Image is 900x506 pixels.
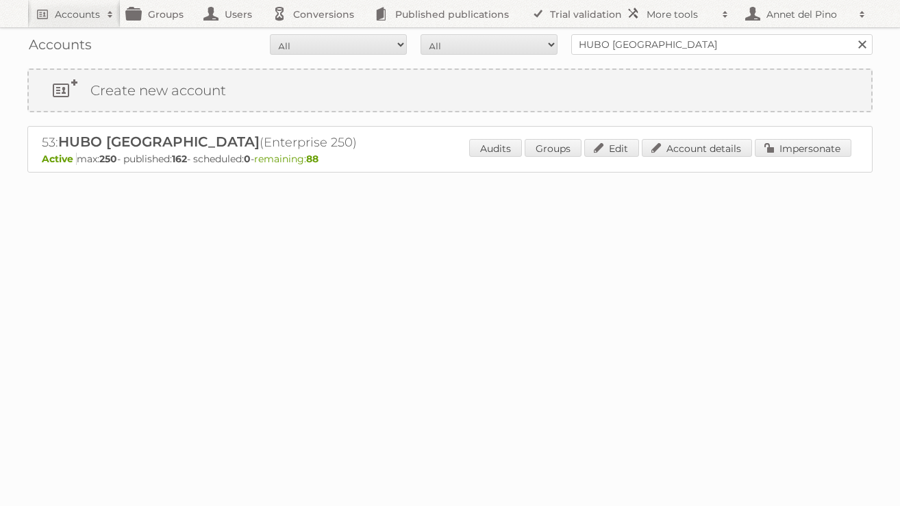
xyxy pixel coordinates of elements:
[55,8,100,21] h2: Accounts
[42,153,858,165] p: max: - published: - scheduled: -
[172,153,187,165] strong: 162
[647,8,715,21] h2: More tools
[99,153,117,165] strong: 250
[29,70,871,111] a: Create new account
[525,139,582,157] a: Groups
[755,139,851,157] a: Impersonate
[42,153,77,165] span: Active
[58,134,260,150] span: HUBO [GEOGRAPHIC_DATA]
[763,8,852,21] h2: Annet del Pino
[42,134,521,151] h2: 53: (Enterprise 250)
[469,139,522,157] a: Audits
[244,153,251,165] strong: 0
[306,153,318,165] strong: 88
[642,139,752,157] a: Account details
[254,153,318,165] span: remaining:
[584,139,639,157] a: Edit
